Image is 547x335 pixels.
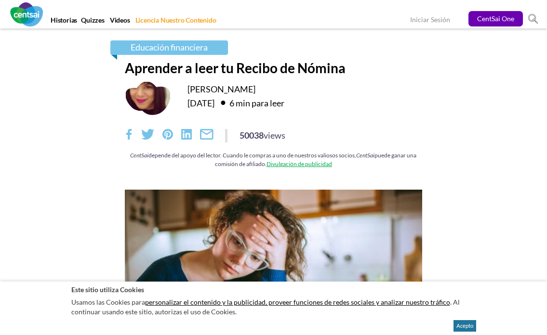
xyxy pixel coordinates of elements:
a: Divulgación de publicidad [267,160,332,167]
div: depende del apoyo del lector. Cuando le compras a uno de nuestros valiosos socios, puede ganar un... [125,151,422,168]
div: 50038 [240,129,285,142]
a: Quizzes [79,16,107,29]
em: CentSai [356,152,374,159]
a: Educación financiera [110,40,228,55]
a: Iniciar Sesión [410,15,450,26]
a: [PERSON_NAME] [187,84,255,94]
img: CentSai [10,2,43,26]
a: Videos [108,16,132,29]
em: CentSai [130,152,148,159]
span: views [264,130,285,141]
button: Acepto [454,320,476,332]
a: CentSai One [468,11,523,26]
a: Licencia Nuestro Contenido [133,16,218,29]
p: Usamos las Cookies para . Al continuar usando este sitio, autorizas el uso de Cookies. [71,295,476,319]
h1: Aprender a leer tu Recibo de Nómina [125,60,422,76]
time: [DATE] [187,98,214,108]
div: 6 min para leer [216,95,284,110]
h2: Este sitio utiliza Cookies [71,285,476,294]
a: Historias [49,16,79,29]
